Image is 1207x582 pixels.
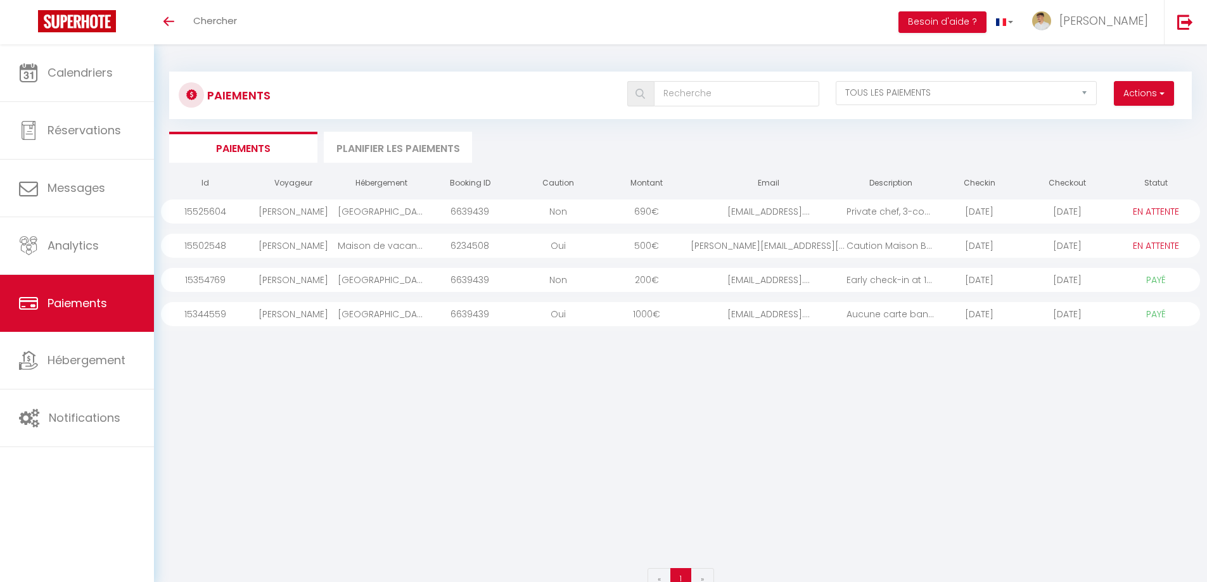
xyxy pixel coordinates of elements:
div: [DATE] [935,199,1023,224]
th: Id [161,172,249,194]
div: 15344559 [161,302,249,326]
span: Réservations [48,122,121,138]
span: € [651,205,659,218]
img: Super Booking [38,10,116,32]
button: Actions [1114,81,1174,106]
div: 15525604 [161,199,249,224]
li: Paiements [169,132,317,163]
th: Caution [514,172,603,194]
div: [DATE] [1023,302,1111,326]
div: Oui [514,302,603,326]
div: [DATE] [1023,234,1111,258]
span: Paiements [48,295,107,311]
div: [DATE] [1023,268,1111,292]
div: [GEOGRAPHIC_DATA] [338,268,426,292]
img: logout [1177,14,1193,30]
div: 15354769 [161,268,249,292]
div: 6639439 [426,302,514,326]
div: 690 [603,199,691,224]
th: Montant [603,172,691,194]
div: [EMAIL_ADDRESS].... [691,199,846,224]
input: Recherche [654,81,819,106]
span: € [651,274,659,286]
div: [GEOGRAPHIC_DATA] [338,302,426,326]
div: [DATE] [1023,199,1111,224]
div: [PERSON_NAME] [249,268,337,292]
div: Non [514,199,603,224]
div: 200 [603,268,691,292]
button: Besoin d'aide ? [898,11,987,33]
span: [PERSON_NAME] [1059,13,1148,28]
th: Checkin [935,172,1023,194]
div: 500 [603,234,691,258]
span: Chercher [193,14,237,27]
div: Oui [514,234,603,258]
th: Booking ID [426,172,514,194]
div: Non [514,268,603,292]
div: [DATE] [935,302,1023,326]
th: Voyageur [249,172,337,194]
div: [DATE] [935,268,1023,292]
div: [PERSON_NAME][EMAIL_ADDRESS][DOMAIN_NAME] [691,234,846,258]
div: Private chef, 3-cour... [846,199,935,224]
span: € [653,308,660,320]
img: ... [1032,11,1051,30]
li: Planifier les paiements [324,132,472,163]
div: [EMAIL_ADDRESS].... [691,268,846,292]
div: 6639439 [426,268,514,292]
div: Caution Maison Baliz... [846,234,935,258]
th: Statut [1112,172,1200,194]
div: Aucune carte bancair... [846,302,935,326]
span: Calendriers [48,65,113,80]
span: Messages [48,180,105,196]
div: [PERSON_NAME] [249,302,337,326]
h3: Paiements [207,81,271,110]
div: 15502548 [161,234,249,258]
span: Hébergement [48,352,125,368]
div: [DATE] [935,234,1023,258]
div: 1000 [603,302,691,326]
th: Description [846,172,935,194]
div: [GEOGRAPHIC_DATA] [338,199,426,224]
span: Analytics [48,237,99,253]
div: [PERSON_NAME] [249,199,337,224]
th: Email [691,172,846,194]
span: € [651,239,659,252]
div: 6234508 [426,234,514,258]
div: [EMAIL_ADDRESS].... [691,302,846,326]
span: Notifications [49,410,120,426]
div: Early check-in at 10... [846,268,935,292]
th: Checkout [1023,172,1111,194]
div: 6639439 [426,199,514,224]
div: [PERSON_NAME] [249,234,337,258]
div: Maison de vacances en pleine nature avec piscine [338,234,426,258]
th: Hébergement [338,172,426,194]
